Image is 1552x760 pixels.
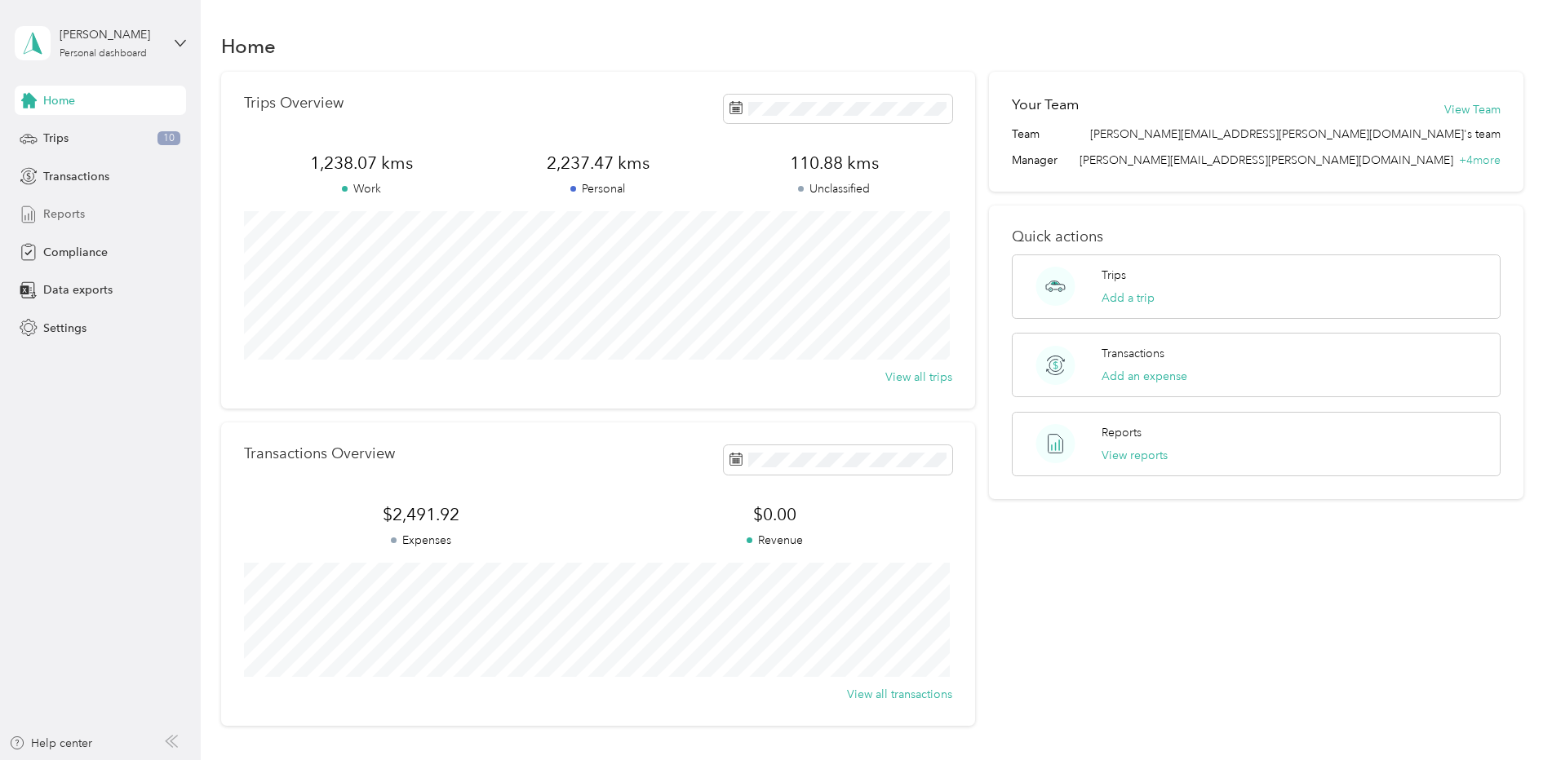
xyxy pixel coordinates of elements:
[1461,669,1552,760] iframe: Everlance-gr Chat Button Frame
[43,205,85,223] span: Reports
[1012,126,1040,143] span: Team
[716,152,952,175] span: 110.88 kms
[1102,267,1126,284] p: Trips
[480,152,716,175] span: 2,237.47 kms
[1012,228,1501,245] p: Quick actions
[480,180,716,197] p: Personal
[43,92,75,109] span: Home
[60,26,162,43] div: [PERSON_NAME]
[1090,126,1501,143] span: [PERSON_NAME][EMAIL_ADDRESS][PERSON_NAME][DOMAIN_NAME]'s team
[1102,424,1142,441] p: Reports
[1102,289,1155,307] button: Add a trip
[43,130,69,147] span: Trips
[1012,95,1079,115] h2: Your Team
[9,735,92,752] button: Help center
[244,503,598,526] span: $2,491.92
[244,532,598,549] p: Expenses
[716,180,952,197] p: Unclassified
[43,281,113,298] span: Data exports
[43,244,108,261] span: Compliance
[598,532,952,549] p: Revenue
[847,686,952,703] button: View all transactions
[1459,153,1501,167] span: + 4 more
[43,320,86,337] span: Settings
[1102,447,1168,464] button: View reports
[1012,152,1058,169] span: Manager
[244,152,480,175] span: 1,238.07 kms
[1102,368,1187,385] button: Add an expense
[221,38,276,55] h1: Home
[598,503,952,526] span: $0.00
[1444,101,1501,118] button: View Team
[885,369,952,386] button: View all trips
[157,131,180,146] span: 10
[1102,345,1164,362] p: Transactions
[244,180,480,197] p: Work
[60,49,147,59] div: Personal dashboard
[1080,153,1453,167] span: [PERSON_NAME][EMAIL_ADDRESS][PERSON_NAME][DOMAIN_NAME]
[244,445,395,462] p: Transactions Overview
[244,95,344,112] p: Trips Overview
[43,168,109,185] span: Transactions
